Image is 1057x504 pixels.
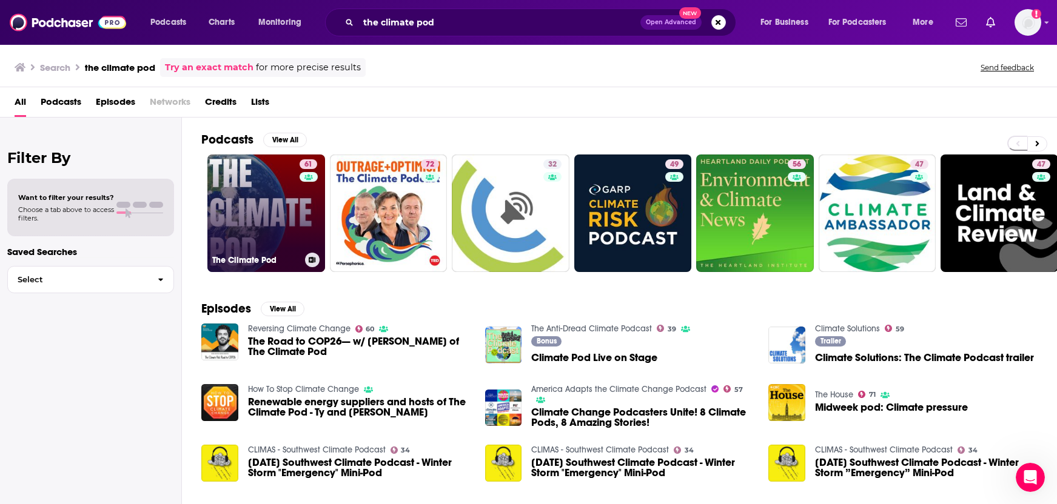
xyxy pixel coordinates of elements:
span: [DATE] Southwest Climate Podcast - Winter Storm ”Emergency” Mini-Pod [815,457,1038,478]
button: View All [263,133,307,147]
span: 34 [685,448,694,453]
img: User Profile [1015,9,1041,36]
span: Monitoring [258,14,301,31]
a: Climate Solutions [815,323,880,334]
iframe: Intercom live chat [1016,463,1045,492]
a: Renewable energy suppliers and hosts of The Climate Pod - Ty and Brock Benefiel [248,397,471,417]
span: More [913,14,933,31]
a: Reversing Climate Change [248,323,351,334]
span: 72 [426,159,434,171]
button: Open AdvancedNew [640,15,702,30]
span: 59 [896,327,904,332]
span: New [679,7,701,19]
img: Midweek pod: Climate pressure [768,384,805,421]
a: 72 [421,159,439,169]
a: Nov 2019 Southwest Climate Podcast - Winter Storm ”Emergency” Mini-Pod [815,457,1038,478]
a: Nov 2019 Southwest Climate Podcast - Winter Storm "Emergency" Mini-Pod [248,457,471,478]
span: for more precise results [256,61,361,75]
img: The Road to COP26— w/ Brock Benefiel of The Climate Pod [201,323,238,360]
span: Lists [251,92,269,117]
a: CLIMAS - Southwest Climate Podcast [815,445,953,455]
a: Nov 2019 Southwest Climate Podcast - Winter Storm "Emergency" Mini-Pod [531,457,754,478]
input: Search podcasts, credits, & more... [358,13,640,32]
a: Episodes [96,92,135,117]
span: 71 [869,392,876,397]
a: 39 [657,325,676,332]
a: 34 [958,446,978,454]
span: Logged in as Rbaldwin [1015,9,1041,36]
button: open menu [142,13,202,32]
a: 47 [1032,159,1050,169]
h3: the climate pod [85,62,155,73]
button: Select [7,266,174,293]
span: Bonus [537,337,557,345]
span: Climate Change Podcasters Unite! 8 Climate Pods, 8 Amazing Stories! [531,407,754,428]
h3: Search [40,62,70,73]
span: [DATE] Southwest Climate Podcast - Winter Storm "Emergency" Mini-Pod [531,457,754,478]
button: open menu [820,13,904,32]
a: 57 [723,385,743,393]
span: Podcasts [150,14,186,31]
span: Climate Pod Live on Stage [531,353,657,363]
h2: Episodes [201,301,251,316]
a: How To Stop Climate Change [248,384,359,394]
span: Networks [150,92,190,117]
img: Podchaser - Follow, Share and Rate Podcasts [10,11,126,34]
a: 47 [910,159,928,169]
button: View All [261,302,304,316]
img: Climate Change Podcasters Unite! 8 Climate Pods, 8 Amazing Stories! [485,390,522,426]
a: 71 [858,391,876,398]
h2: Filter By [7,149,174,167]
a: 32 [543,159,562,169]
img: Nov 2019 Southwest Climate Podcast - Winter Storm ”Emergency” Mini-Pod [768,445,805,482]
a: 61 [300,159,317,169]
a: Try an exact match [165,61,253,75]
span: 39 [668,327,676,332]
div: Search podcasts, credits, & more... [337,8,748,36]
button: open menu [904,13,948,32]
h2: Podcasts [201,132,253,147]
span: 49 [670,159,679,171]
span: 47 [1037,159,1045,171]
span: Choose a tab above to access filters. [18,205,114,222]
span: For Business [760,14,808,31]
img: Climate Pod Live on Stage [485,327,522,363]
a: The Road to COP26— w/ Brock Benefiel of The Climate Pod [248,336,471,357]
a: 56 [788,159,806,169]
a: 34 [674,446,694,454]
img: Renewable energy suppliers and hosts of The Climate Pod - Ty and Brock Benefiel [201,384,238,421]
span: Midweek pod: Climate pressure [815,402,968,413]
a: EpisodesView All [201,301,304,316]
button: open menu [752,13,824,32]
a: The House [815,390,853,400]
span: The Road to COP26— w/ [PERSON_NAME] of The Climate Pod [248,336,471,357]
span: Select [8,276,148,283]
span: Want to filter your results? [18,193,114,202]
img: Climate Solutions: The Climate Podcast trailer [768,327,805,363]
a: All [15,92,26,117]
a: Show notifications dropdown [951,12,971,33]
a: 47 [819,154,936,272]
a: PodcastsView All [201,132,307,147]
button: Show profile menu [1015,9,1041,36]
a: Nov 2019 Southwest Climate Podcast - Winter Storm "Emergency" Mini-Pod [201,445,238,482]
a: 59 [885,325,904,332]
img: Nov 2019 Southwest Climate Podcast - Winter Storm "Emergency" Mini-Pod [485,445,522,482]
span: 61 [304,159,312,171]
a: 34 [391,446,411,454]
span: Charts [209,14,235,31]
a: Podcasts [41,92,81,117]
span: 60 [366,327,374,332]
a: America Adapts the Climate Change Podcast [531,384,706,394]
span: 47 [915,159,924,171]
a: 49 [574,154,692,272]
a: Show notifications dropdown [981,12,1000,33]
a: Charts [201,13,242,32]
button: Send feedback [977,62,1038,73]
